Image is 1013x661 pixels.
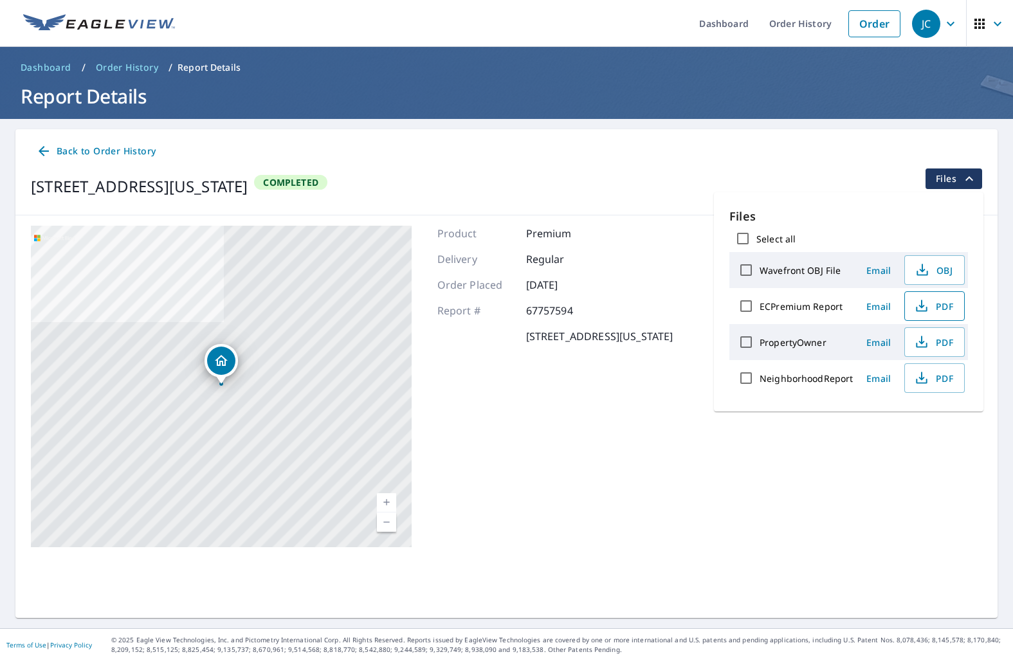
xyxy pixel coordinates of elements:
[858,260,899,280] button: Email
[904,363,965,393] button: PDF
[437,251,515,267] p: Delivery
[82,60,86,75] li: /
[760,300,843,312] label: ECPremium Report
[377,493,396,512] a: Current Level 17, Zoom In
[91,57,163,78] a: Order History
[15,83,998,109] h1: Report Details
[863,264,894,276] span: Email
[526,251,603,267] p: Regular
[729,208,968,225] p: Files
[96,61,158,74] span: Order History
[756,233,796,245] label: Select all
[912,10,940,38] div: JC
[863,300,894,312] span: Email
[526,303,603,318] p: 67757594
[31,175,248,198] div: [STREET_ADDRESS][US_STATE]
[205,344,238,384] div: Dropped pin, building 1, Residential property, 2445 W Pennsylvania St Allentown, PA 18104
[255,176,326,188] span: Completed
[858,368,899,388] button: Email
[169,60,172,75] li: /
[15,57,77,78] a: Dashboard
[863,372,894,385] span: Email
[36,143,156,159] span: Back to Order History
[437,226,515,241] p: Product
[50,640,92,649] a: Privacy Policy
[760,372,853,385] label: NeighborhoodReport
[526,277,603,293] p: [DATE]
[904,291,965,321] button: PDF
[936,171,977,186] span: Files
[437,277,515,293] p: Order Placed
[6,641,92,649] p: |
[848,10,900,37] a: Order
[904,255,965,285] button: OBJ
[858,332,899,352] button: Email
[111,635,1007,655] p: © 2025 Eagle View Technologies, Inc. and Pictometry International Corp. All Rights Reserved. Repo...
[526,226,603,241] p: Premium
[913,334,954,350] span: PDF
[6,640,46,649] a: Terms of Use
[863,336,894,349] span: Email
[31,140,161,163] a: Back to Order History
[904,327,965,357] button: PDF
[23,14,175,33] img: EV Logo
[913,262,954,278] span: OBJ
[925,168,982,189] button: filesDropdownBtn-67757594
[526,329,673,344] p: [STREET_ADDRESS][US_STATE]
[21,61,71,74] span: Dashboard
[913,370,954,386] span: PDF
[858,296,899,316] button: Email
[15,57,998,78] nav: breadcrumb
[437,303,515,318] p: Report #
[760,336,826,349] label: PropertyOwner
[913,298,954,314] span: PDF
[377,512,396,532] a: Current Level 17, Zoom Out
[760,264,841,276] label: Wavefront OBJ File
[178,61,241,74] p: Report Details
